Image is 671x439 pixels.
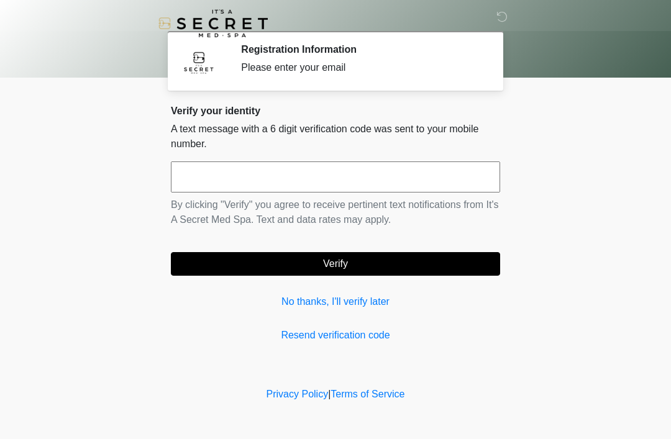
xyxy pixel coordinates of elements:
[171,252,500,276] button: Verify
[180,43,217,81] img: Agent Avatar
[241,43,482,55] h2: Registration Information
[171,197,500,227] p: By clicking "Verify" you agree to receive pertinent text notifications from It's A Secret Med Spa...
[171,122,500,152] p: A text message with a 6 digit verification code was sent to your mobile number.
[171,328,500,343] a: Resend verification code
[328,389,331,399] a: |
[331,389,404,399] a: Terms of Service
[241,60,482,75] div: Please enter your email
[267,389,329,399] a: Privacy Policy
[171,294,500,309] a: No thanks, I'll verify later
[158,9,268,37] img: It's A Secret Med Spa Logo
[171,105,500,117] h2: Verify your identity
